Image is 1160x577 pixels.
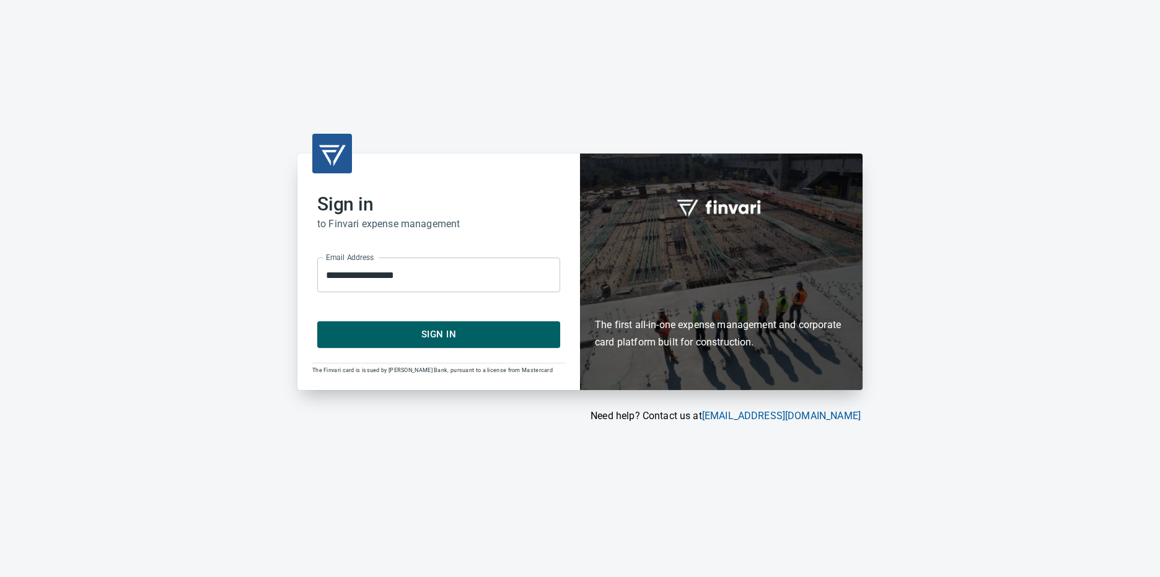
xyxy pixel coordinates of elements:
a: [EMAIL_ADDRESS][DOMAIN_NAME] [702,410,861,422]
span: Sign In [331,326,547,342]
span: The Finvari card is issued by [PERSON_NAME] Bank, pursuant to a license from Mastercard [312,367,553,373]
div: Finvari [580,154,863,389]
button: Sign In [317,321,560,347]
h6: to Finvari expense management [317,215,560,233]
img: fullword_logo_white.png [675,193,768,221]
h2: Sign in [317,193,560,215]
h6: The first all-in-one expense management and corporate card platform built for construction. [595,245,848,351]
img: transparent_logo.png [317,139,347,168]
p: Need help? Contact us at [297,409,861,423]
